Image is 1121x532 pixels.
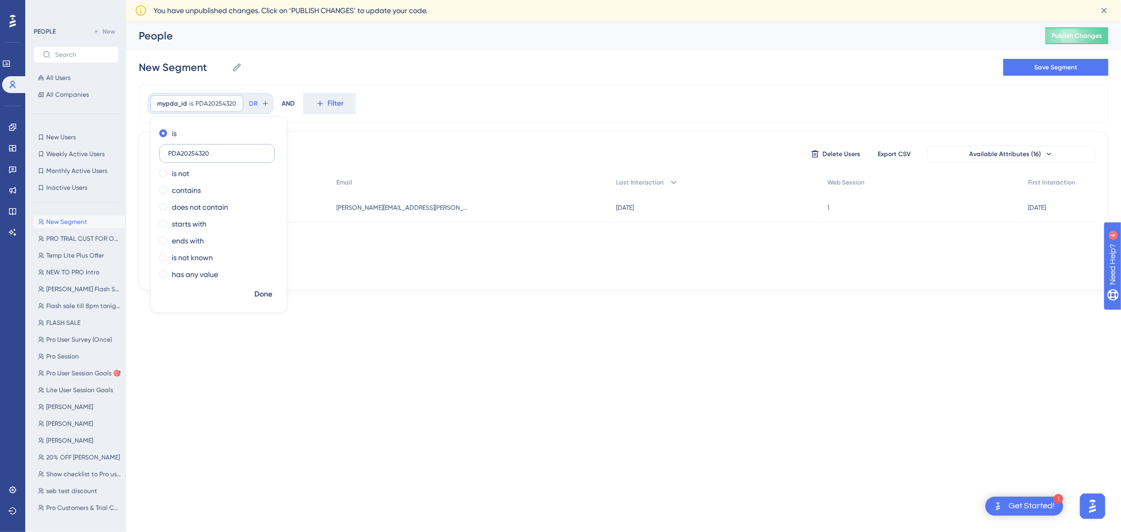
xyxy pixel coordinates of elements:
button: Publish Changes [1045,27,1108,44]
label: is not known [172,251,213,264]
button: [PERSON_NAME] [34,401,125,413]
button: PRO TRIAL CUST FOR OFFER [PERSON_NAME] [34,232,125,245]
button: New Users [34,131,119,144]
button: seb test discount [34,485,125,497]
span: Show checklist to Pro users [46,470,121,478]
span: New Segment [46,218,87,226]
span: is [189,99,193,108]
button: 20% OFF [PERSON_NAME] [34,451,125,464]
span: seb test discount [46,487,97,495]
span: Pro User Session Goals 🎯 [46,369,121,377]
button: Done [249,285,278,304]
span: Save Segment [1034,63,1077,71]
button: OR [248,95,271,112]
span: First Interaction [1028,178,1075,187]
span: Available Attributes (16) [970,150,1042,158]
span: All Users [46,74,70,82]
span: [PERSON_NAME][EMAIL_ADDRESS][PERSON_NAME][DOMAIN_NAME] [336,203,468,212]
button: Temp Lite Plus Offer [34,249,125,262]
span: OR [249,99,258,108]
button: All Companies [34,88,119,101]
span: 20% OFF [PERSON_NAME] [46,453,120,462]
span: New [102,27,115,36]
span: [PERSON_NAME] Flash Sale [46,285,121,293]
span: Lite User Session Goals [46,386,113,394]
span: Pro User Survey (Once) [46,335,112,344]
span: PRO TRIAL CUST FOR OFFER [PERSON_NAME] [46,234,121,243]
time: [DATE] [1028,204,1046,211]
input: Segment Name [139,60,228,75]
label: has any value [172,268,218,281]
button: New Segment [34,216,125,228]
span: [PERSON_NAME] [46,436,93,445]
iframe: UserGuiding AI Assistant Launcher [1077,490,1108,522]
div: 4 [73,5,76,14]
span: [PERSON_NAME] [46,403,93,411]
span: Pro Session [46,352,79,361]
button: Pro Customers & Trial Customers [34,502,125,514]
span: Publish Changes [1052,32,1102,40]
span: New Users [46,133,76,141]
button: Lite User Session Goals [34,384,125,396]
span: 1 [827,203,829,212]
label: is [172,127,177,140]
span: Temp Lite Plus Offer [46,251,104,260]
div: AND [282,93,295,114]
button: Filter [303,93,356,114]
span: Email [336,178,352,187]
div: Open Get Started! checklist, remaining modules: 1 [985,497,1063,516]
span: Export CSV [878,150,911,158]
label: is not [172,167,189,180]
button: Pro Session [34,350,125,363]
button: [PERSON_NAME] [34,434,125,447]
input: Type the value [168,150,266,157]
span: Delete Users [822,150,860,158]
button: Pro User Survey (Once) [34,333,125,346]
button: [PERSON_NAME] Flash Sale [34,283,125,295]
span: Weekly Active Users [46,150,105,158]
span: mypda_id [157,99,187,108]
div: Get Started! [1009,500,1055,512]
button: Show checklist to Pro users [34,468,125,480]
span: Done [254,288,272,301]
span: Flash sale till 8pm tonight [46,302,121,310]
span: PDA20254320 [196,99,236,108]
button: Save Segment [1003,59,1108,76]
button: Monthly Active Users [34,165,119,177]
label: contains [172,184,201,197]
span: Filter [328,97,344,110]
time: [DATE] [616,204,634,211]
button: New [89,25,119,38]
img: launcher-image-alternative-text [992,500,1004,513]
button: [PERSON_NAME] [34,417,125,430]
span: [PERSON_NAME] [46,420,93,428]
span: NEW TO PRO Intro [46,268,99,277]
button: NEW TO PRO Intro [34,266,125,279]
button: Inactive Users [34,181,119,194]
span: Inactive Users [46,183,87,192]
button: All Users [34,71,119,84]
button: Available Attributes (16) [927,146,1095,162]
span: You have unpublished changes. Click on ‘PUBLISH CHANGES’ to update your code. [153,4,427,17]
div: 1 [1054,494,1063,504]
button: Export CSV [868,146,921,162]
span: Last Interaction [616,178,664,187]
label: does not contain [172,201,228,213]
input: Search [55,51,110,58]
div: PEOPLE [34,27,56,36]
span: Need Help? [25,3,66,15]
span: All Companies [46,90,89,99]
button: Pro User Session Goals 🎯 [34,367,125,380]
div: People [139,28,1019,43]
label: starts with [172,218,207,230]
button: Flash sale till 8pm tonight [34,300,125,312]
span: FLASH SALE [46,319,80,327]
button: Delete Users [809,146,862,162]
label: ends with [172,234,204,247]
span: Web Session [827,178,865,187]
button: Weekly Active Users [34,148,119,160]
span: Monthly Active Users [46,167,107,175]
button: FLASH SALE [34,316,125,329]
